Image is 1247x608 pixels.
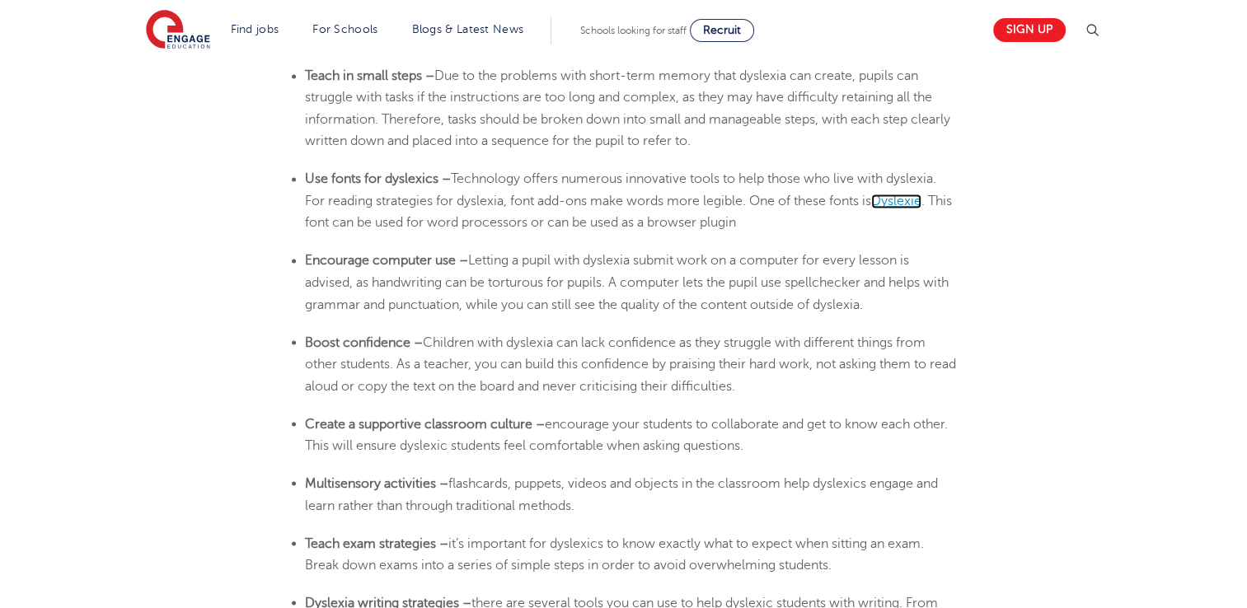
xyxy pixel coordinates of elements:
[703,24,741,36] span: Recruit
[305,475,938,512] span: flashcards, puppets, videos and objects in the classroom help dyslexics engage and learn rather t...
[305,253,456,268] b: Encourage computer use
[305,536,448,550] b: Teach exam strategies –
[871,194,921,208] a: Dyslexie
[305,194,952,230] span: . This font can be used for word processors or can be used as a browser plugin
[305,171,451,186] b: Use fonts for dyslexics –
[305,334,423,349] b: Boost confidence –
[305,68,950,148] span: Due to the problems with short-term memory that dyslexia can create, pupils can struggle with tas...
[305,475,448,490] b: Multisensory activities –
[580,25,687,36] span: Schools looking for staff
[305,334,956,393] span: Children with dyslexia can lack confidence as they struggle with different things from other stud...
[305,416,948,452] span: encourage your students to collaborate and get to know each other. This will ensure dyslexic stud...
[312,23,377,35] a: For Schools
[305,68,434,83] b: Teach in small steps –
[305,536,924,572] span: it’s important for dyslexics to know exactly what to expect when sitting an exam. Break down exam...
[305,416,545,431] b: Create a supportive classroom culture –
[412,23,524,35] a: Blogs & Latest News
[305,171,936,208] span: Technology offers numerous innovative tools to help those who live with dyslexia. For reading str...
[231,23,279,35] a: Find jobs
[305,253,949,311] span: Letting a pupil with dyslexia submit work on a computer for every lesson is advised, as handwriti...
[459,253,468,268] b: –
[993,18,1066,42] a: Sign up
[146,10,210,51] img: Engage Education
[690,19,754,42] a: Recruit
